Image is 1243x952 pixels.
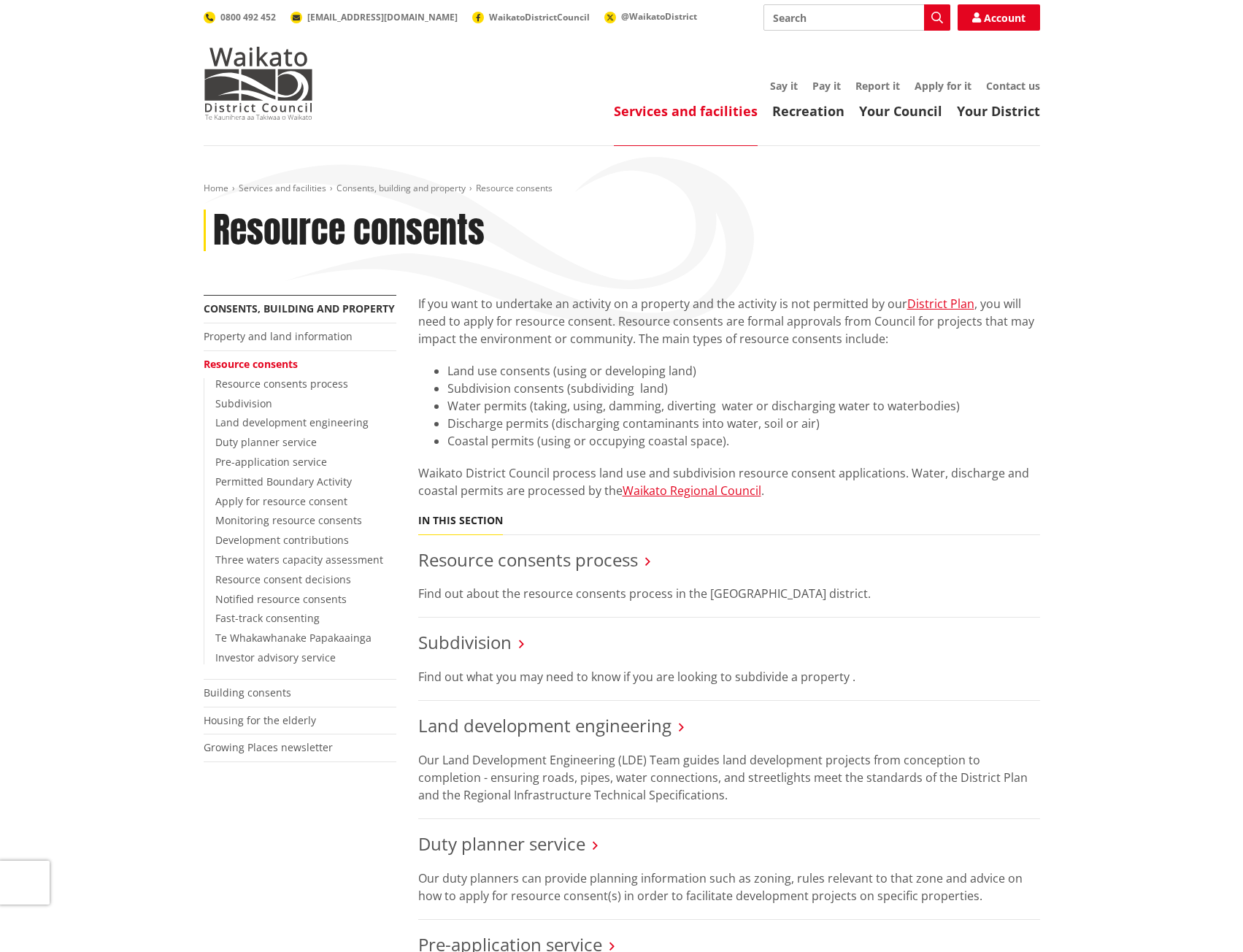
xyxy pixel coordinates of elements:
a: Housing for the elderly [204,713,316,727]
a: Land development engineering [215,415,369,429]
a: Apply for resource consent [215,494,347,508]
a: Say it [770,79,798,93]
li: Subdivision consents (subdividing land)​ [447,380,1040,397]
a: Services and facilities [614,102,758,120]
input: Search input [763,4,950,31]
p: If you want to undertake an activity on a property and the activity is not permitted by our , you... [418,295,1040,348]
a: Report it [855,79,900,93]
a: 0800 492 452 [204,11,276,23]
a: District Plan [907,296,974,312]
a: Investor advisory service [215,650,336,664]
a: Building consents [204,686,291,699]
h5: In this section [418,515,503,527]
a: Duty planner service [215,435,317,449]
a: Monitoring resource consents [215,513,362,527]
span: @WaikatoDistrict [621,10,697,23]
a: Resource consents process [418,548,638,572]
nav: breadcrumb [204,183,1040,195]
a: Development contributions [215,533,349,547]
li: Land use consents (using or developing land)​ [447,362,1040,380]
a: [EMAIL_ADDRESS][DOMAIN_NAME] [290,11,458,23]
h1: Resource consents [213,210,485,252]
p: Find out about the resource consents process in the [GEOGRAPHIC_DATA] district. [418,585,1040,602]
p: Our duty planners can provide planning information such as zoning, rules relevant to that zone an... [418,870,1040,905]
a: Consents, building and property [204,302,395,315]
a: Three waters capacity assessment [215,553,383,567]
a: Duty planner service [418,832,585,856]
span: WaikatoDistrictCouncil [489,11,590,23]
img: Waikato District Council - Te Kaunihera aa Takiwaa o Waikato [204,47,313,120]
a: Fast-track consenting [215,611,320,625]
p: Find out what you may need to know if you are looking to subdivide a property . [418,668,1040,686]
a: WaikatoDistrictCouncil [472,11,590,23]
a: Property and land information [204,329,353,343]
a: Pre-application service [215,455,327,469]
a: Subdivision [418,630,512,654]
span: 0800 492 452 [220,11,276,23]
p: Waikato District Council process land use and subdivision resource consent applications. Water, d... [418,464,1040,499]
li: Discharge permits (discharging contaminants into water, soil or air)​ [447,415,1040,432]
a: Resource consents [204,357,298,371]
span: [EMAIL_ADDRESS][DOMAIN_NAME] [307,11,458,23]
span: Resource consents [476,182,553,194]
a: Permitted Boundary Activity [215,475,352,488]
a: Notified resource consents [215,592,347,606]
li: Water permits (taking, using, damming, diverting water or discharging water to waterbodies)​ [447,397,1040,415]
p: Our Land Development Engineering (LDE) Team guides land development projects from conception to c... [418,751,1040,804]
a: Waikato Regional Council [623,483,761,499]
a: Te Whakawhanake Papakaainga [215,631,372,645]
a: Services and facilities [239,182,326,194]
a: Your Council [859,102,942,120]
a: Pay it [812,79,841,93]
a: Consents, building and property [336,182,466,194]
a: Resource consents process [215,377,348,391]
a: Your District [957,102,1040,120]
a: Apply for it [915,79,971,93]
a: @WaikatoDistrict [604,10,697,23]
li: Coastal permits (using or occupying coastal space).​ [447,432,1040,450]
a: Home [204,182,228,194]
a: Contact us [986,79,1040,93]
a: Resource consent decisions [215,572,351,586]
a: Subdivision [215,396,272,410]
a: Recreation [772,102,844,120]
a: Growing Places newsletter [204,740,333,754]
a: Land development engineering [418,713,671,737]
a: Account [958,4,1040,31]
